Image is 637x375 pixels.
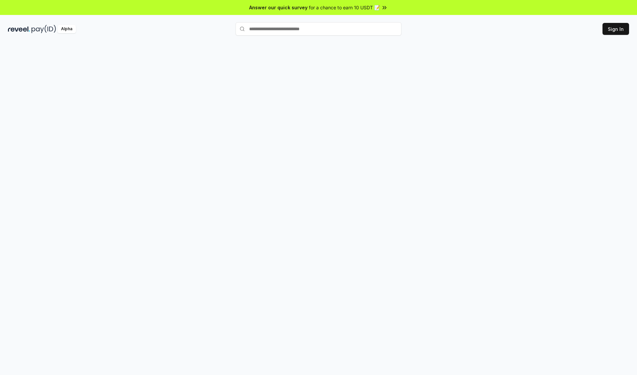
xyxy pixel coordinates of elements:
span: for a chance to earn 10 USDT 📝 [309,4,380,11]
img: reveel_dark [8,25,30,33]
div: Alpha [57,25,76,33]
span: Answer our quick survey [249,4,308,11]
img: pay_id [32,25,56,33]
button: Sign In [602,23,629,35]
